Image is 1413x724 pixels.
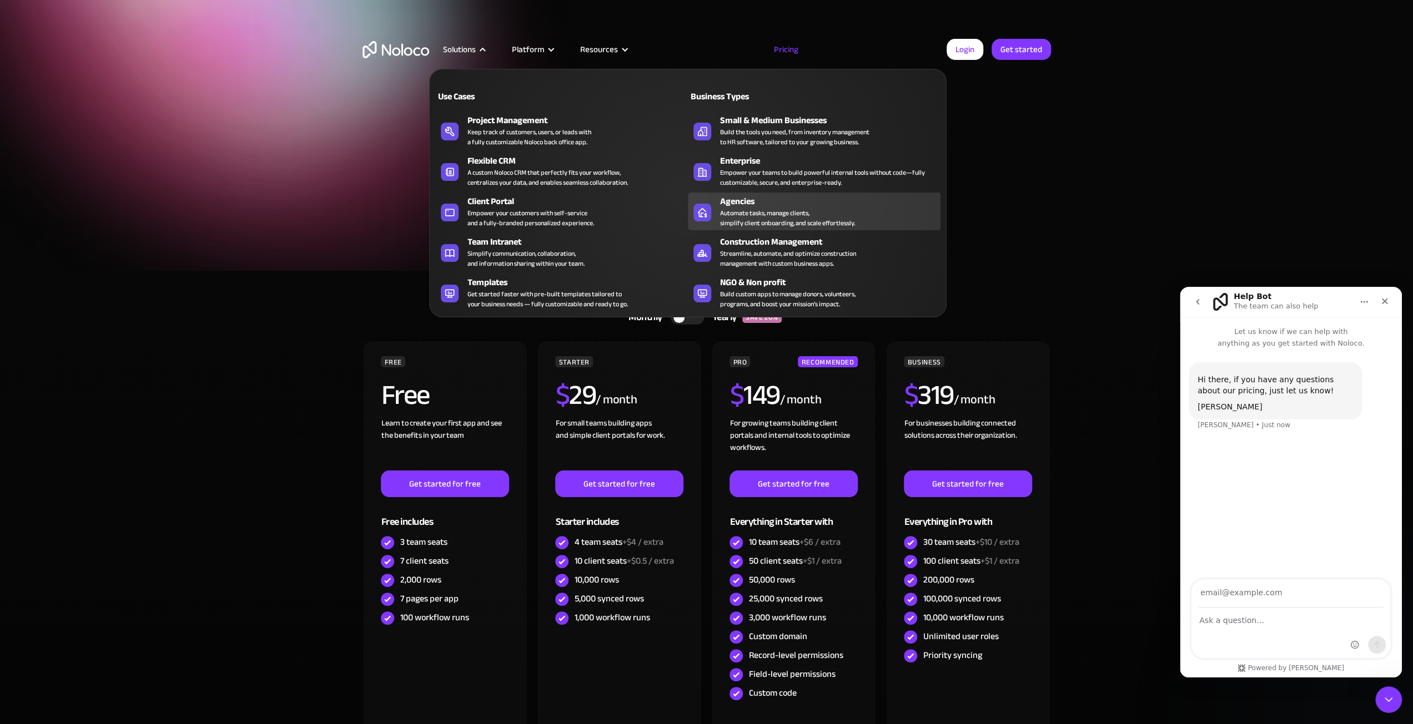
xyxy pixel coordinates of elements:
div: STARTER [555,356,592,367]
div: Construction Management [720,235,946,249]
iframe: Intercom live chat [1375,686,1402,713]
div: Business Types [688,90,809,103]
h1: A plan for organizations of all sizes [363,117,1051,150]
div: RECOMMENDED [798,356,857,367]
div: For small teams building apps and simple client portals for work. ‍ [555,417,683,470]
div: Templates [467,276,693,289]
span: $ [555,369,569,421]
div: BUSINESS [904,356,944,367]
a: Business Types [688,83,941,109]
div: SAVE 20% [742,312,782,323]
div: 25,000 synced rows [748,593,822,605]
div: Record-level permissions [748,649,843,661]
div: PRO [730,356,750,367]
div: NGO & Non profit [720,276,946,289]
div: Client Portal [467,195,693,208]
div: 30 team seats [923,536,1019,548]
div: Free includes [381,497,509,533]
a: Get started for free [381,470,509,497]
div: Get started faster with pre-built templates tailored to your business needs — fully customizable ... [467,289,628,309]
a: Client PortalEmpower your customers with self-serviceand a fully-branded personalized experience. [435,193,688,230]
div: FREE [381,356,405,367]
iframe: To enrich screen reader interactions, please activate Accessibility in Grammarly extension settings [1180,287,1402,677]
div: 4 team seats [574,536,663,548]
span: +$0.5 / extra [626,553,673,569]
a: Small & Medium BusinessesBuild the tools you need, from inventory managementto HR software, tailo... [688,112,941,149]
div: Agencies [720,195,946,208]
div: For growing teams building client portals and internal tools to optimize workflows. [730,417,857,470]
div: Solutions [429,42,498,57]
div: / month [953,391,995,409]
div: 7 client seats [400,555,448,567]
nav: Solutions [429,53,947,317]
div: Build the tools you need, from inventory management to HR software, tailored to your growing busi... [720,127,869,147]
div: Starter includes [555,497,683,533]
div: 200,000 rows [923,574,974,586]
a: EnterpriseEmpower your teams to build powerful internal tools without code—fully customizable, se... [688,152,941,190]
div: 100,000 synced rows [923,593,1000,605]
h2: 29 [555,381,596,409]
span: $ [730,369,743,421]
div: Resources [580,42,618,57]
h2: 319 [904,381,953,409]
div: Use Cases [435,90,557,103]
span: +$10 / extra [975,534,1019,550]
div: 5,000 synced rows [574,593,643,605]
div: Field-level permissions [748,668,835,680]
div: 7 pages per app [400,593,458,605]
h2: 149 [730,381,780,409]
span: +$4 / extra [622,534,663,550]
div: Everything in Starter with [730,497,857,533]
div: 2,000 rows [400,574,441,586]
span: +$1 / extra [802,553,841,569]
div: 50,000 rows [748,574,795,586]
div: Resources [566,42,640,57]
div: Flexible CRM [467,154,693,168]
a: Get started for free [904,470,1032,497]
div: Custom code [748,687,796,699]
h2: Free [381,381,429,409]
div: 1,000 workflow runs [574,611,650,624]
span: +$6 / extra [799,534,840,550]
div: Yearly [704,309,742,326]
a: Get started [992,39,1051,60]
a: Login [947,39,983,60]
div: Empower your customers with self-service and a fully-branded personalized experience. [467,208,594,228]
div: / month [596,391,637,409]
div: 10 team seats [748,536,840,548]
div: Learn to create your first app and see the benefits in your team ‍ [381,417,509,470]
div: Project Management [467,114,693,127]
div: Platform [498,42,566,57]
div: 100 workflow runs [400,611,469,624]
div: Simplify communication, collaboration, and information sharing within your team. [467,249,585,269]
div: 10,000 rows [574,574,618,586]
a: AgenciesAutomate tasks, manage clients,simplify client onboarding, and scale effortlessly. [688,193,941,230]
span: $ [904,369,918,421]
div: Unlimited user roles [923,630,998,642]
div: Priority syncing [923,649,982,661]
div: Everything in Pro with [904,497,1032,533]
div: Team Intranet [467,235,693,249]
a: TemplatesGet started faster with pre-built templates tailored toyour business needs — fully custo... [435,274,688,311]
a: Team IntranetSimplify communication, collaboration,and information sharing within your team. [435,233,688,271]
div: Streamline, automate, and optimize construction management with custom business apps. [720,249,856,269]
a: Get started for free [730,470,857,497]
a: Project ManagementKeep track of customers, users, or leads witha fully customizable Noloco back o... [435,112,688,149]
div: A custom Noloco CRM that perfectly fits your workflow, centralizes your data, and enables seamles... [467,168,628,188]
a: Flexible CRMA custom Noloco CRM that perfectly fits your workflow,centralizes your data, and enab... [435,152,688,190]
div: Custom domain [748,630,807,642]
a: NGO & Non profitBuild custom apps to manage donors, volunteers,programs, and boost your mission’s... [688,274,941,311]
